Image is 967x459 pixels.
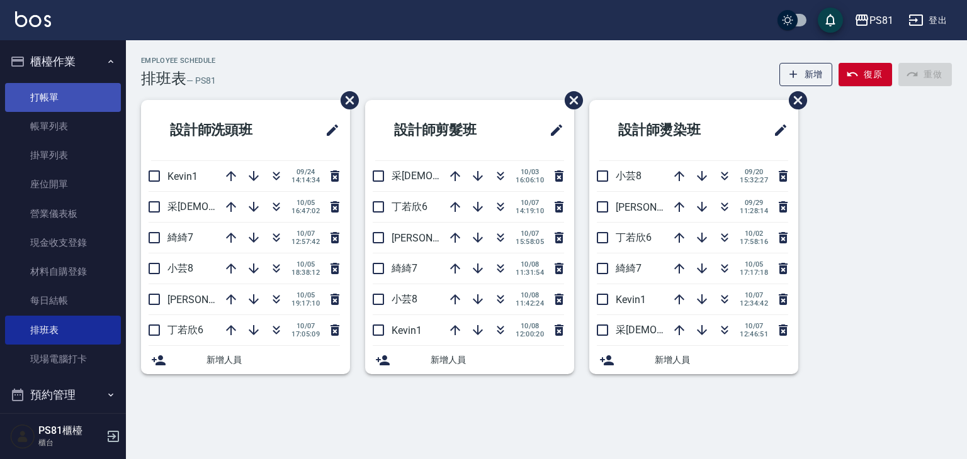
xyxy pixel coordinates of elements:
[5,45,121,78] button: 櫃檯作業
[516,207,544,215] span: 14:19:10
[5,199,121,228] a: 營業儀表板
[431,353,564,367] span: 新增人員
[10,424,35,449] img: Person
[740,322,768,330] span: 10/07
[5,411,121,444] button: 報表及分析
[291,268,320,277] span: 18:38:12
[291,176,320,184] span: 14:14:34
[392,201,427,213] span: 丁若欣6
[779,82,809,119] span: 刪除班表
[740,260,768,268] span: 10/05
[616,170,642,182] span: 小芸8
[616,324,735,336] span: 采[DEMOGRAPHIC_DATA]2
[5,286,121,315] a: 每日結帳
[167,294,249,306] span: [PERSON_NAME]3
[779,63,833,86] button: 新增
[589,346,798,374] div: 新增人員
[392,262,417,274] span: 綺綺7
[317,115,340,145] span: 修改班表的標題
[291,299,320,307] span: 19:17:10
[740,299,768,307] span: 12:34:42
[740,176,768,184] span: 15:32:27
[516,291,544,299] span: 10/08
[740,199,768,207] span: 09/29
[5,83,121,112] a: 打帳單
[15,11,51,27] img: Logo
[291,330,320,338] span: 17:05:09
[516,330,544,338] span: 12:00:20
[516,268,544,277] span: 11:31:54
[5,141,121,170] a: 掛單列表
[167,262,193,274] span: 小芸8
[167,231,193,243] span: 綺綺7
[555,82,585,119] span: 刪除班表
[291,207,320,215] span: 16:47:02
[516,260,544,268] span: 10/08
[38,424,103,437] h5: PS81櫃檯
[5,345,121,373] a: 現場電腦打卡
[869,13,893,28] div: PS81
[818,8,843,33] button: save
[392,293,417,305] span: 小芸8
[655,353,788,367] span: 新增人員
[616,262,642,274] span: 綺綺7
[616,231,652,243] span: 丁若欣6
[903,9,952,32] button: 登出
[516,238,544,246] span: 15:58:05
[599,108,742,153] h2: 設計師燙染班
[291,322,320,330] span: 10/07
[38,437,103,448] p: 櫃台
[167,201,287,213] span: 采[DEMOGRAPHIC_DATA]2
[766,115,788,145] span: 修改班表的標題
[740,238,768,246] span: 17:58:16
[516,299,544,307] span: 11:42:24
[5,170,121,199] a: 座位開單
[141,57,216,65] h2: Employee Schedule
[141,346,350,374] div: 新增人員
[740,207,768,215] span: 11:28:14
[5,379,121,411] button: 預約管理
[291,168,320,176] span: 09/24
[740,291,768,299] span: 10/07
[186,74,216,87] h6: — PS81
[616,201,697,213] span: [PERSON_NAME]3
[516,229,544,238] span: 10/07
[516,322,544,330] span: 10/08
[167,324,203,336] span: 丁若欣6
[541,115,564,145] span: 修改班表的標題
[516,199,544,207] span: 10/07
[141,70,186,87] h3: 排班表
[392,170,511,182] span: 采[DEMOGRAPHIC_DATA]2
[392,232,473,244] span: [PERSON_NAME]3
[740,268,768,277] span: 17:17:18
[5,316,121,345] a: 排班表
[291,238,320,246] span: 12:57:42
[516,176,544,184] span: 16:06:10
[5,228,121,257] a: 現金收支登錄
[331,82,361,119] span: 刪除班表
[392,324,422,336] span: Kevin1
[740,229,768,238] span: 10/02
[740,330,768,338] span: 12:46:51
[291,260,320,268] span: 10/05
[291,199,320,207] span: 10/05
[167,170,198,182] span: Kevin1
[375,108,518,153] h2: 設計師剪髮班
[206,353,340,367] span: 新增人員
[839,63,892,86] button: 復原
[291,229,320,238] span: 10/07
[5,257,121,286] a: 材料自購登錄
[291,291,320,299] span: 10/05
[5,112,121,141] a: 帳單列表
[616,294,646,306] span: Kevin1
[849,8,898,33] button: PS81
[151,108,294,153] h2: 設計師洗頭班
[365,346,574,374] div: 新增人員
[740,168,768,176] span: 09/20
[516,168,544,176] span: 10/03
